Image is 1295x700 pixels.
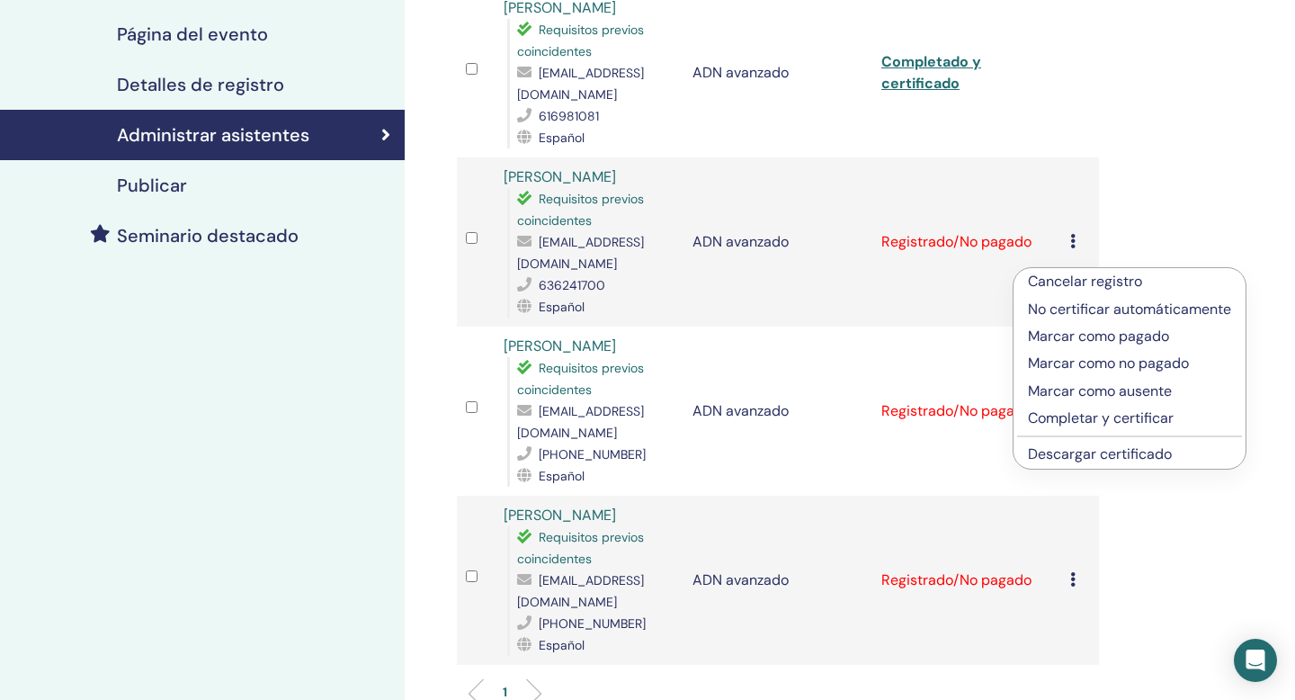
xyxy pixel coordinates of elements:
[503,684,507,700] font: 1
[1234,639,1277,682] div: Abrir Intercom Messenger
[539,446,646,462] font: [PHONE_NUMBER]
[517,360,644,398] font: Requisitos previos coincidentes
[504,337,616,355] a: [PERSON_NAME]
[517,22,644,59] font: Requisitos previos coincidentes
[1028,300,1231,319] font: No certificar automáticamente
[539,130,585,146] font: Español
[1028,272,1142,291] font: Cancelar registro
[539,108,599,124] font: 616981081
[1028,444,1172,463] a: Descargar certificado
[117,22,268,46] font: Página del evento
[1028,327,1169,346] font: Marcar como pagado
[517,65,644,103] font: [EMAIL_ADDRESS][DOMAIN_NAME]
[692,570,789,589] font: ADN avanzado
[117,73,284,96] font: Detalles de registro
[692,63,789,82] font: ADN avanzado
[692,401,789,420] font: ADN avanzado
[117,174,187,197] font: Publicar
[539,637,585,653] font: Español
[517,572,644,610] font: [EMAIL_ADDRESS][DOMAIN_NAME]
[517,234,644,272] font: [EMAIL_ADDRESS][DOMAIN_NAME]
[1028,354,1189,372] font: Marcar como no pagado
[504,167,616,186] a: [PERSON_NAME]
[1028,381,1172,400] font: Marcar como ausente
[539,468,585,484] font: Español
[517,403,644,441] font: [EMAIL_ADDRESS][DOMAIN_NAME]
[517,529,644,567] font: Requisitos previos coincidentes
[881,52,981,93] a: Completado y certificado
[517,191,644,229] font: Requisitos previos coincidentes
[117,224,299,247] font: Seminario destacado
[692,232,789,251] font: ADN avanzado
[539,615,646,632] font: [PHONE_NUMBER]
[1028,408,1174,427] font: Completar y certificar
[117,123,309,147] font: Administrar asistentes
[504,506,616,525] a: [PERSON_NAME]
[539,299,585,315] font: Español
[539,277,605,293] font: 636241700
